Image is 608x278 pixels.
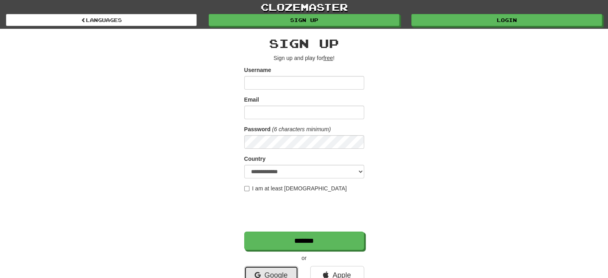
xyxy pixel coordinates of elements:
[244,96,259,104] label: Email
[6,14,197,26] a: Languages
[244,54,364,62] p: Sign up and play for !
[323,55,333,61] u: free
[209,14,399,26] a: Sign up
[272,126,331,132] em: (6 characters minimum)
[244,254,364,262] p: or
[411,14,602,26] a: Login
[244,155,266,163] label: Country
[244,125,271,133] label: Password
[244,186,249,191] input: I am at least [DEMOGRAPHIC_DATA]
[244,66,271,74] label: Username
[244,184,347,192] label: I am at least [DEMOGRAPHIC_DATA]
[244,37,364,50] h2: Sign up
[244,196,366,228] iframe: reCAPTCHA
